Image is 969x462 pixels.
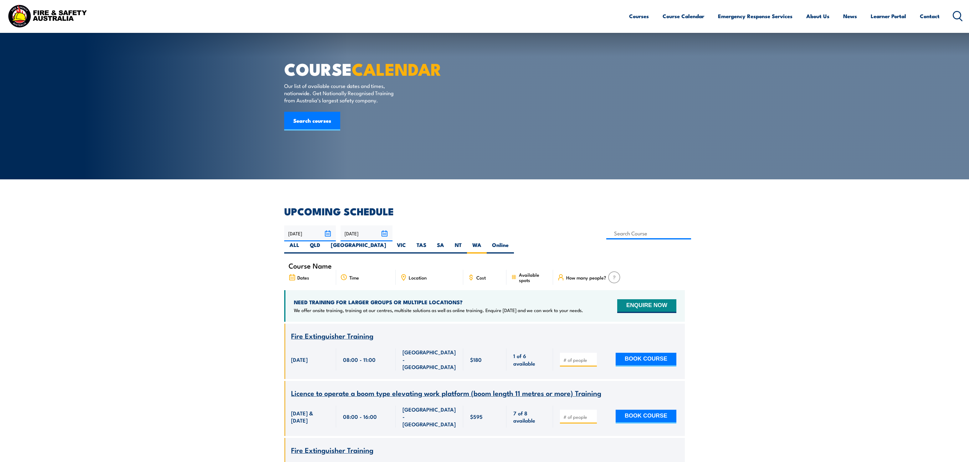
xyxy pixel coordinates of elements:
[402,406,456,428] span: [GEOGRAPHIC_DATA] - [GEOGRAPHIC_DATA]
[291,444,373,455] span: Fire Extinguisher Training
[341,225,392,241] input: To date
[616,353,676,367] button: BOOK COURSE
[297,275,309,280] span: Dates
[476,275,486,280] span: Cost
[294,299,583,305] h4: NEED TRAINING FOR LARGER GROUPS OR MULTIPLE LOCATIONS?
[617,299,676,313] button: ENQUIRE NOW
[291,409,329,424] span: [DATE] & [DATE]
[392,241,411,254] label: VIC
[920,8,940,24] a: Contact
[294,307,583,313] p: We offer onsite training, training at our centres, multisite solutions as well as online training...
[291,332,373,340] a: Fire Extinguisher Training
[843,8,857,24] a: News
[487,241,514,254] label: Online
[470,413,483,420] span: $595
[326,241,392,254] label: [GEOGRAPHIC_DATA]
[432,241,449,254] label: SA
[606,227,691,239] input: Search Course
[284,225,336,241] input: From date
[519,272,549,283] span: Available spots
[349,275,359,280] span: Time
[409,275,427,280] span: Location
[566,275,606,280] span: How many people?
[284,241,305,254] label: ALL
[343,356,376,363] span: 08:00 - 11:00
[470,356,482,363] span: $180
[806,8,829,24] a: About Us
[663,8,704,24] a: Course Calendar
[449,241,467,254] label: NT
[402,348,456,370] span: [GEOGRAPHIC_DATA] - [GEOGRAPHIC_DATA]
[284,82,398,104] p: Our list of available course dates and times, nationwide. Get Nationally Recognised Training from...
[563,414,595,420] input: # of people
[291,446,373,454] a: Fire Extinguisher Training
[284,112,340,131] a: Search courses
[411,241,432,254] label: TAS
[513,409,546,424] span: 7 of 8 available
[305,241,326,254] label: QLD
[291,356,308,363] span: [DATE]
[718,8,792,24] a: Emergency Response Services
[291,389,601,397] a: Licence to operate a boom type elevating work platform (boom length 11 metres or more) Training
[343,413,377,420] span: 08:00 - 16:00
[563,357,595,363] input: # of people
[467,241,487,254] label: WA
[513,352,546,367] span: 1 of 6 available
[616,410,676,423] button: BOOK COURSE
[284,61,439,76] h1: COURSE
[871,8,906,24] a: Learner Portal
[629,8,649,24] a: Courses
[352,55,442,81] strong: CALENDAR
[291,388,601,398] span: Licence to operate a boom type elevating work platform (boom length 11 metres or more) Training
[289,263,332,268] span: Course Name
[284,207,685,215] h2: UPCOMING SCHEDULE
[291,330,373,341] span: Fire Extinguisher Training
